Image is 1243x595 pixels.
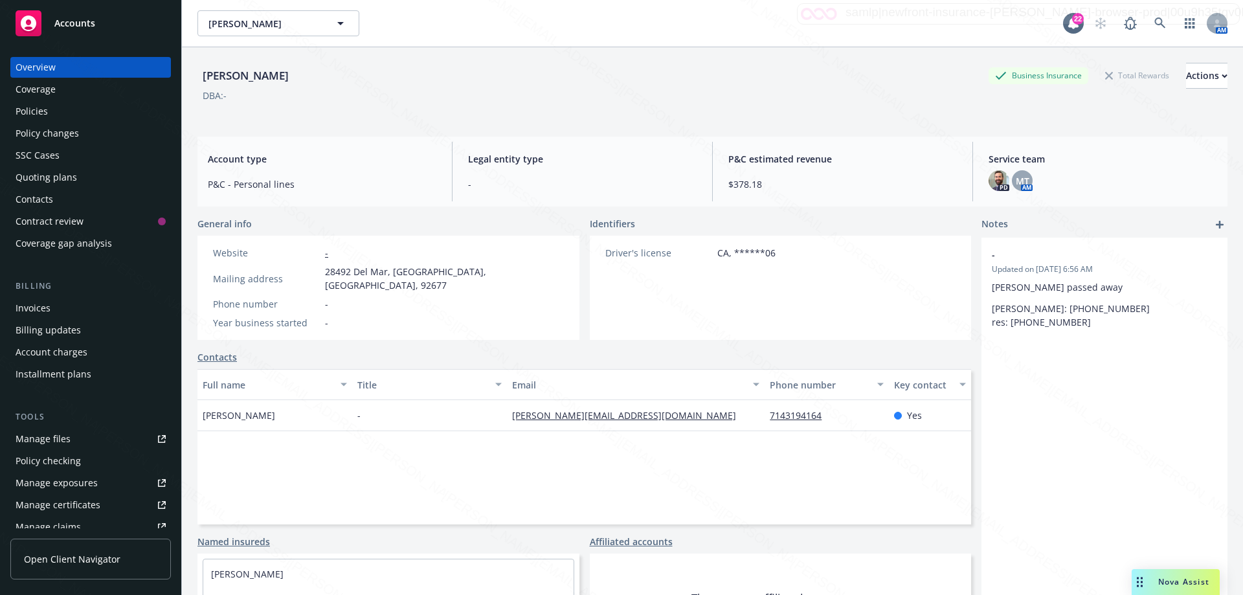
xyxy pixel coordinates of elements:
button: Phone number [765,369,888,400]
button: Full name [197,369,352,400]
button: Key contact [889,369,971,400]
a: Coverage [10,79,171,100]
a: Named insureds [197,535,270,548]
div: Billing updates [16,320,81,341]
span: $378.18 [728,177,957,191]
a: Manage claims [10,517,171,537]
a: Invoices [10,298,171,319]
button: Actions [1186,63,1227,89]
span: Open Client Navigator [24,552,120,566]
div: Year business started [213,316,320,330]
a: Installment plans [10,364,171,385]
span: - [325,316,328,330]
div: Billing [10,280,171,293]
span: General info [197,217,252,230]
a: Billing updates [10,320,171,341]
span: Notes [981,217,1008,232]
a: Policy changes [10,123,171,144]
p: [PERSON_NAME]: [PHONE_NUMBER] res: [PHONE_NUMBER] [992,302,1217,329]
span: MT [1016,174,1029,188]
a: Report a Bug [1117,10,1143,36]
a: - [325,247,328,259]
span: [PERSON_NAME] [203,409,275,422]
div: Contract review [16,211,84,232]
span: Accounts [54,18,95,28]
div: Phone number [213,297,320,311]
div: Email [512,378,745,392]
div: Business Insurance [989,67,1088,84]
div: Tools [10,410,171,423]
a: Overview [10,57,171,78]
div: Actions [1186,63,1227,88]
p: [PERSON_NAME] passed away [992,280,1217,294]
button: Nova Assist [1132,569,1220,595]
div: Installment plans [16,364,91,385]
span: P&C estimated revenue [728,152,957,166]
div: Manage exposures [16,473,98,493]
a: Contacts [10,189,171,210]
button: [PERSON_NAME] [197,10,359,36]
div: Contacts [16,189,53,210]
div: Policy checking [16,451,81,471]
div: Manage certificates [16,495,100,515]
div: Coverage gap analysis [16,233,112,254]
a: Manage exposures [10,473,171,493]
div: [PERSON_NAME] [197,67,294,84]
div: Driver's license [605,246,712,260]
span: Account type [208,152,436,166]
span: Yes [907,409,922,422]
div: Mailing address [213,272,320,286]
div: Manage files [16,429,71,449]
div: SSC Cases [16,145,60,166]
div: Policy changes [16,123,79,144]
span: Nova Assist [1158,576,1209,587]
div: DBA: - [203,89,227,102]
div: Policies [16,101,48,122]
a: Manage files [10,429,171,449]
div: Drag to move [1132,569,1148,595]
div: Account charges [16,342,87,363]
div: Invoices [16,298,50,319]
span: - [468,177,697,191]
a: Contacts [197,350,237,364]
div: Total Rewards [1099,67,1176,84]
a: Start snowing [1088,10,1114,36]
div: Website [213,246,320,260]
a: add [1212,217,1227,232]
a: Policies [10,101,171,122]
div: Key contact [894,378,952,392]
div: Quoting plans [16,167,77,188]
div: -Updated on [DATE] 6:56 AM[PERSON_NAME] passed away[PERSON_NAME]: [PHONE_NUMBER] res: [PHONE_NUMBER] [981,238,1227,339]
a: Search [1147,10,1173,36]
a: Coverage gap analysis [10,233,171,254]
a: Quoting plans [10,167,171,188]
span: - [992,248,1183,262]
span: Updated on [DATE] 6:56 AM [992,264,1217,275]
a: [PERSON_NAME] [211,568,284,580]
div: Full name [203,378,333,392]
span: [PERSON_NAME] [208,17,320,30]
div: Overview [16,57,56,78]
a: Affiliated accounts [590,535,673,548]
button: Email [507,369,765,400]
a: 7143194164 [770,409,832,421]
a: Switch app [1177,10,1203,36]
a: Policy checking [10,451,171,471]
a: Contract review [10,211,171,232]
a: Manage certificates [10,495,171,515]
a: SSC Cases [10,145,171,166]
a: Accounts [10,5,171,41]
img: photo [989,170,1009,191]
span: Service team [989,152,1217,166]
span: 28492 Del Mar, [GEOGRAPHIC_DATA], [GEOGRAPHIC_DATA], 92677 [325,265,564,292]
button: Title [352,369,507,400]
div: Phone number [770,378,869,392]
a: Account charges [10,342,171,363]
a: [PERSON_NAME][EMAIL_ADDRESS][DOMAIN_NAME] [512,409,746,421]
span: Legal entity type [468,152,697,166]
div: 22 [1072,13,1084,25]
span: P&C - Personal lines [208,177,436,191]
span: - [325,297,328,311]
div: Manage claims [16,517,81,537]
